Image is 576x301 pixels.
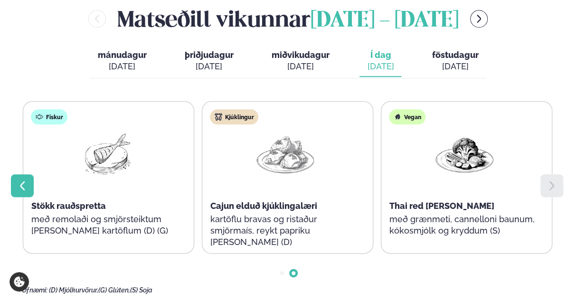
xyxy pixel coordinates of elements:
span: Ofnæmi: [22,286,47,294]
img: fish.svg [36,113,43,121]
div: [DATE] [271,61,329,72]
button: menu-btn-right [470,10,488,28]
span: þriðjudagur [184,50,233,60]
img: Vegan.png [434,132,495,176]
h2: Matseðill vikunnar [117,3,459,34]
span: Í dag [367,49,394,61]
span: (G) Glúten, [98,286,130,294]
img: Fish.png [76,132,137,176]
a: Cookie settings [9,272,29,292]
span: Cajun elduð kjúklingalæri [210,201,317,211]
span: Go to slide 1 [280,271,284,275]
button: föstudagur [DATE] [424,46,486,77]
img: Chicken-thighs.png [255,132,316,176]
div: [DATE] [367,61,394,72]
span: Go to slide 2 [292,271,295,275]
div: Fiskur [31,109,67,124]
span: (S) Soja [130,286,152,294]
img: chicken.svg [215,113,222,121]
span: miðvikudagur [271,50,329,60]
p: kartöflu bravas og ristaður smjörmaís, reykt papriku [PERSON_NAME] (D) [210,214,361,248]
img: Vegan.svg [394,113,401,121]
div: [DATE] [97,61,146,72]
span: [DATE] - [DATE] [311,10,459,31]
span: mánudagur [97,50,146,60]
span: Thai red [PERSON_NAME] [389,201,494,211]
div: [DATE] [432,61,478,72]
span: föstudagur [432,50,478,60]
button: mánudagur [DATE] [90,46,154,77]
button: þriðjudagur [DATE] [177,46,241,77]
div: [DATE] [184,61,233,72]
span: (D) Mjólkurvörur, [48,286,98,294]
div: Kjúklingur [210,109,258,124]
button: Í dag [DATE] [359,46,401,77]
div: Vegan [389,109,425,124]
span: Stökk rauðspretta [31,201,105,211]
p: með grænmeti, cannelloni baunum, kókosmjólk og kryddum (S) [389,214,540,236]
button: miðvikudagur [DATE] [264,46,337,77]
button: menu-btn-left [88,10,106,28]
p: með remolaði og smjörsteiktum [PERSON_NAME] kartöflum (D) (G) [31,214,182,236]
